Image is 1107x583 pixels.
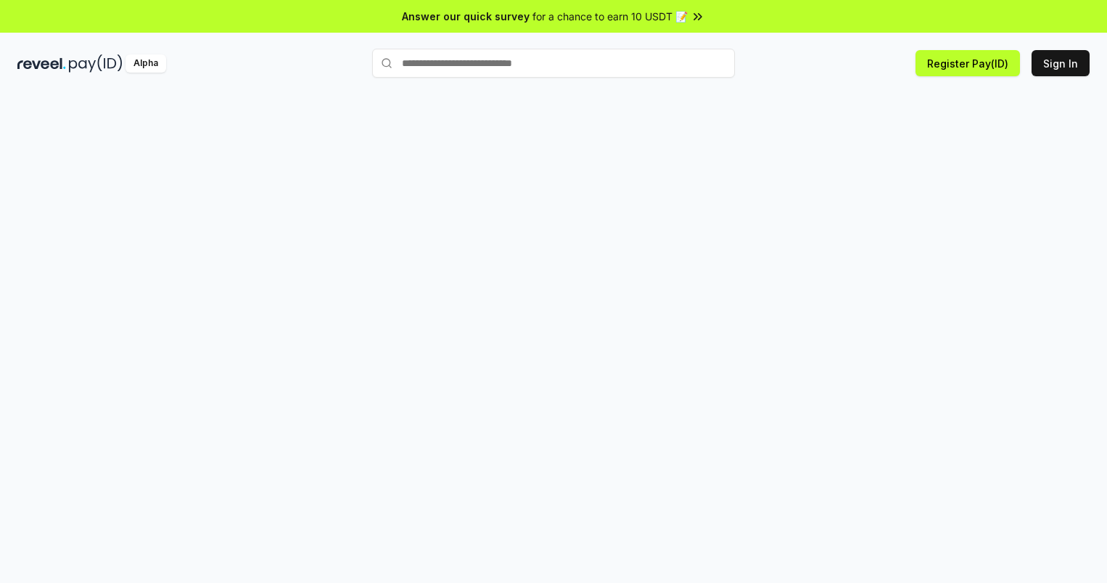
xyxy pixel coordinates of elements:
[69,54,123,73] img: pay_id
[125,54,166,73] div: Alpha
[1032,50,1090,76] button: Sign In
[532,9,688,24] span: for a chance to earn 10 USDT 📝
[915,50,1020,76] button: Register Pay(ID)
[17,54,66,73] img: reveel_dark
[402,9,530,24] span: Answer our quick survey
